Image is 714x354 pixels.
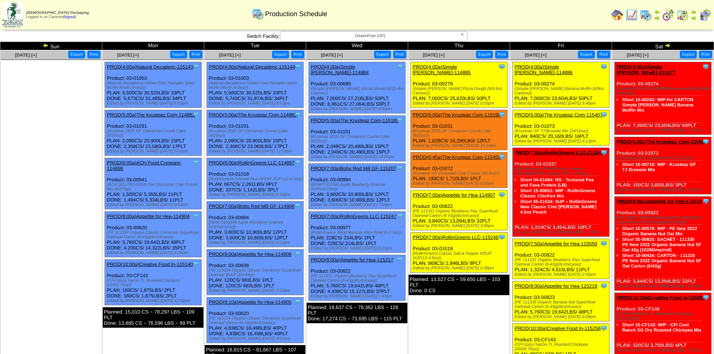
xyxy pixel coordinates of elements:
[413,251,507,260] div: (RollinGreens Classic Salt & Pepper M'EAT SUP(12-4.5oz))
[311,274,405,283] div: (PE 111331 Organic Blueberry Flax Superfood Oatmeal Carton (6-43g)(6crtn/case))
[513,110,609,146] div: Product: 03-01073 PLAN: 840CS / 20,160LBS / 16PLT
[413,192,495,198] a: PROD(7:00a)Appetite for Hea-114907
[515,326,601,331] a: PROD(10:00a)Creative Food In-115256
[107,203,201,207] div: Edited by [PERSON_NAME] [DATE] 6:04pm
[209,177,303,181] div: (RollinGreens Ground Taco M'EAT SUP (12-4.5oz))
[515,150,603,155] a: PROD(7:00a)RollinGreens LLC-115245
[209,240,303,245] div: Edited by [PERSON_NAME] [DATE] 6:13pm
[597,51,610,58] button: Print
[207,249,304,295] div: Product: 03-00838 PLAN: 120CS / 683LBS / 1PLT DONE: 120CS / 683LBS / 1PLT
[107,160,181,171] a: PROD(6:00a)ACH Food Compani-114896
[510,42,612,50] td: Fri
[515,342,609,351] div: (CFI-Spicy Nacho TL Roasted Chickpea (250/0.75oz))
[612,42,714,50] td: Sat
[294,202,302,210] img: Tooltip
[413,129,507,138] div: (Krusteaz 2025 GF Cinnamon Crumb Cake (8/20oz))
[515,64,573,75] a: PROD(4:00a)Simple [PERSON_NAME]-114886
[252,8,264,20] img: calendarprod.gif
[413,143,507,148] div: Edited by [PERSON_NAME] [DATE] 10:19pm
[311,64,369,75] a: PROD(4:00a)Simple [PERSON_NAME]-114884
[393,51,406,58] button: Print
[515,272,609,277] div: Edited by [PERSON_NAME] [DATE] 2:45pm
[617,284,711,288] div: Edited by [PERSON_NAME] [DATE] 8:21pm
[283,31,457,40] span: GlutenFree (GF)
[207,158,304,199] div: Product: 03-01018 PLAN: 667CS / 2,261LBS / 6PLT DONE: 337CS / 1,142LBS / 3PLT
[209,251,291,257] a: PROD(8:00a)Appetite for Hea-114906
[209,220,303,229] div: (BRM P101560 Apple Blueberry Granola SUPs(4/12oz))
[476,51,493,58] button: Export
[396,212,404,220] img: Tooltip
[219,52,241,58] a: [DATE] [+]
[374,51,391,58] button: Export
[192,159,200,166] img: Tooltip
[117,52,139,58] span: [DATE] [+]
[107,299,201,303] div: Edited by [PERSON_NAME] [DATE] 12:52pm
[87,51,100,58] button: Print
[107,182,201,191] div: (ACH 2011762 KEEN Oat Chocolate Chip Protein Mix (6/270g))
[413,235,498,240] a: PROD(7:00a)RollinGreens LLC-115246
[294,63,302,70] img: Tooltip
[309,255,406,301] div: Product: 03-00822 PLAN: 5,760CS / 19,642LBS / 48PLT DONE: 4,436CS / 15,127LBS / 37PLT
[107,101,201,106] div: Edited by [PERSON_NAME] [DATE] 6:03pm
[209,81,303,90] div: (Natural Decadence Gluten Free Pumpkin Spice Muffin Mix(6-14.8oz))
[311,230,405,235] div: (RollinGreens MEat Mexican Rice Bowl (6-2.5oz))
[311,166,396,171] a: PROD(7:00a)Bobs Red Mill GF-115207
[513,239,609,279] div: Product: 03-00822 PLAN: 1,324CS / 4,515LBS / 11PLT
[627,52,648,58] span: [DATE] [+]
[413,112,501,118] a: PROD(5:00a)The Krusteaz Com-115190
[107,64,193,70] a: PROD(4:00a)Natural Decadenc-115143
[622,322,701,333] a: Short 15-CF142: WIP - CFI Cool Ranch SG Dry Roasted Chickpea Mix
[63,15,76,19] a: (logout)
[107,214,189,219] a: PROD(8:00a)Appetite for Hea-114904
[107,251,201,255] div: Edited by [PERSON_NAME] [DATE] 6:06pm
[411,62,507,108] div: Product: 03-00279 PLAN: 7,000CS / 25,620LBS / 50PLT
[622,162,696,172] a: Short 15-00710: WIP - Krusteaz GF TJ Brownie Mix
[209,160,295,166] a: PROD(6:00a)RollinGreens LLC-114897
[626,9,638,21] img: line_graph.gif
[15,52,37,58] span: [DATE] [+]
[615,197,711,291] div: Product: 03-00823 PLAN: 3,840CS / 13,094LBS / 32PLT
[615,137,711,194] div: Product: 03-01073 PLAN: 150CS / 3,600LBS / 3PLT
[307,303,407,323] div: Planned: 18,637 CS ~ 78,362 LBS ~ 126 PLT Done: 17,274 CS ~ 73,695 LBS ~ 115 PLT
[311,257,393,263] a: PROD(8:00a)Appetite for Hea-115217
[617,199,702,204] a: PROD(8:00a)Appetite for Hea-115219
[311,203,405,207] div: Edited by [PERSON_NAME] [DATE] 7:04pm
[192,63,200,70] img: Tooltip
[105,158,202,209] div: Product: 03-00941 PLAN: 1,500CS / 5,355LBS / 11PLT DONE: 1,494CS / 5,334LBS / 11PLT
[498,153,506,161] img: Tooltip
[209,288,303,293] div: Edited by [PERSON_NAME] [DATE] 2:22pm
[207,62,304,108] div: Product: 03-01003 PLAN: 5,500CS / 30,525LBS / 33PLT DONE: 5,743CS / 31,874LBS / 34PLT
[207,110,304,156] div: Product: 03-01031 PLAN: 2,090CS / 20,900LBS / 15PLT DONE: 2,306CS / 23,060LBS / 17PLT
[209,203,294,209] a: PROD(7:00a)Bobs Red Mill GF-114908
[311,214,397,219] a: PROD(7:00a)RollinGreens LLC-115247
[413,266,507,270] div: Edited by [PERSON_NAME] [DATE] 5:38pm
[309,212,406,253] div: Product: 03-00977 PLAN: 228CS / 214LBS / 1PLT DONE: 228CS / 214LBS / 1PLT
[691,15,697,21] img: arrowright.gif
[662,9,674,21] img: calendarblend.gif
[617,348,711,353] div: Edited by [PERSON_NAME] [DATE] 7:21pm
[207,297,304,343] div: Product: 03-00820 PLAN: 4,838CS / 16,498LBS / 40PLT DONE: 4,838CS / 16,498LBS / 40PLT
[105,260,202,305] div: Product: 03-CF143 PLAN: 160CS / 1,875LBS / 2PLT DONE: 160CS / 1,875LBS / 2PLT
[272,51,289,58] button: Export
[105,62,202,108] div: Product: 03-01003 PLAN: 5,500CS / 30,525LBS / 33PLT DONE: 5,673CS / 31,485LBS / 34PLT
[102,42,204,50] td: Mon
[311,107,405,111] div: Edited by [PERSON_NAME] [DATE] 6:40pm
[43,42,49,48] img: arrowleft.gif
[209,316,303,325] div: (PE 111334 Organic Classic Cinnamon Superfood Oatmeal Carton (6-43g)(6crtn/case))
[525,52,546,58] a: [DATE] [+]
[309,164,406,209] div: Product: 03-00994 PLAN: 3,600CS / 10,800LBS / 12PLT DONE: 3,600CS / 10,800LBS / 12PLT
[265,10,327,18] span: Production Schedule
[209,112,297,118] a: PROD(5:00a)The Krusteaz Com-114883
[515,167,609,176] div: (RollinGreens Plant Protein Classic CHIC'[PERSON_NAME] SUP (12-4.5oz) )
[600,240,608,247] img: Tooltip
[411,152,507,188] div: Product: 03-01072 PLAN: 190CS / 1,710LBS / 1PLT
[192,212,200,220] img: Tooltip
[209,101,303,106] div: Edited by [PERSON_NAME] [DATE] 6:11pm
[622,253,701,269] a: Short 10-00434: CARTON - 111335 PE New 2022 Organic Banana Nut SF Oat Carton (6/43g)
[617,295,705,300] a: PROD(10:00a)Creative Food In-115259
[702,197,710,205] img: Tooltip
[0,42,102,50] td: Sun
[209,268,303,277] div: (PE 110334 Organic Classic Cinnamon Superfood Oatmeal BULK (60-43g))
[617,215,711,224] div: (PE 111335 Organic Banana Nut Superfood Oatmeal Carton (6-43g)(6crtn/case))
[413,181,507,186] div: Edited by [PERSON_NAME] [DATE] 5:50pm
